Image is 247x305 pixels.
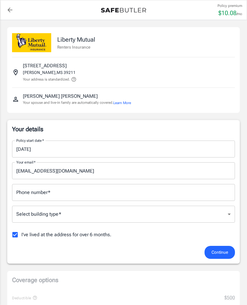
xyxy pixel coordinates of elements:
[23,69,76,75] p: [PERSON_NAME] , MS 39211
[12,96,19,103] svg: Insured person
[211,249,228,256] span: Continue
[12,33,51,52] img: Liberty Mutual
[12,141,231,157] input: Choose date, selected date is Oct 12, 2025
[12,125,235,133] p: Your details
[101,8,146,13] img: Back to quotes
[57,44,95,50] p: Renters Insurance
[23,100,131,106] p: Your spouse and live-in family are automatically covered.
[16,160,36,165] label: Your email
[236,11,242,17] p: /mo
[217,3,242,8] p: Policy premium
[23,93,98,100] p: [PERSON_NAME] [PERSON_NAME]
[113,100,131,106] button: Learn More
[21,231,111,238] span: I've lived at the address for over 6 months.
[16,138,44,143] label: Policy start date
[218,9,236,17] span: $ 10.08
[12,69,19,76] svg: Insured address
[23,77,70,82] p: Your address is standardized.
[4,4,16,16] a: back to quotes
[12,184,235,201] input: Enter number
[57,35,95,44] p: Liberty Mutual
[205,246,235,259] button: Continue
[23,62,67,69] p: [STREET_ADDRESS]
[12,162,235,179] input: Enter email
